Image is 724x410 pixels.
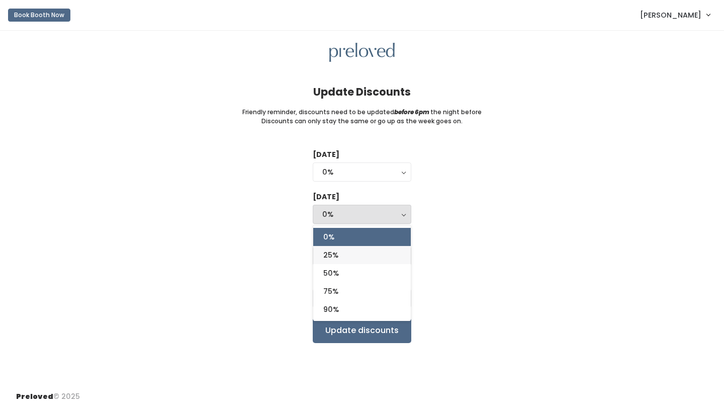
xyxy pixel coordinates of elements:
[313,149,339,160] label: [DATE]
[323,286,338,297] span: 75%
[16,391,53,401] span: Preloved
[8,4,70,26] a: Book Booth Now
[322,209,402,220] div: 0%
[313,205,411,224] button: 0%
[313,192,339,202] label: [DATE]
[394,108,429,116] i: before 6pm
[313,86,411,98] h4: Update Discounts
[323,250,338,261] span: 25%
[640,10,701,21] span: [PERSON_NAME]
[329,43,395,62] img: preloved logo
[8,9,70,22] button: Book Booth Now
[322,167,402,178] div: 0%
[16,383,80,402] div: © 2025
[323,268,339,279] span: 50%
[630,4,720,26] a: [PERSON_NAME]
[242,108,482,117] small: Friendly reminder, discounts need to be updated the night before
[313,318,411,343] input: Update discounts
[323,231,334,242] span: 0%
[323,304,339,315] span: 90%
[261,117,463,126] small: Discounts can only stay the same or go up as the week goes on.
[313,162,411,182] button: 0%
